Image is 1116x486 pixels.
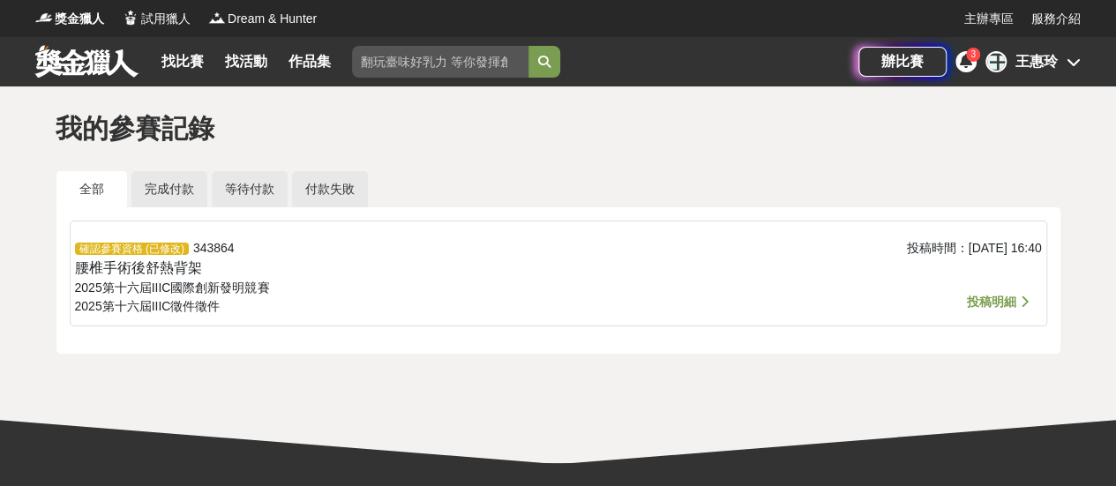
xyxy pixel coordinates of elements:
span: 獎金獵人 [55,10,104,28]
div: 王 [985,51,1007,72]
a: Logo獎金獵人 [35,10,104,28]
a: 付款失敗 [292,171,368,207]
span: Dream & Hunter [228,10,317,28]
a: 等待付款 [212,171,288,207]
span: 投稿明細 [967,295,1016,309]
span: 試用獵人 [141,10,191,28]
a: 完成付款 [131,171,207,207]
span: 2025第十六屆IIIC徵件 [75,299,196,313]
img: Logo [35,9,53,26]
span: 確認參賽資格 (已修改) [75,243,189,255]
span: 投稿時間： [DATE] 16:40 [906,241,1041,255]
img: Logo [122,9,139,26]
span: 2025第十六屆IIIC國際創新發明競賽 [75,280,270,295]
a: 找比賽 [154,49,211,74]
span: 徵件 [195,299,220,313]
a: 服務介紹 [1031,10,1081,28]
span: 343864 [193,241,235,255]
a: 全部 [56,171,127,207]
a: 找活動 [218,49,274,74]
a: 主辦專區 [964,10,1014,28]
a: LogoDream & Hunter [208,10,317,28]
div: 王惠玲 [1015,51,1058,72]
span: 腰椎手術後舒熱背架 [75,260,202,275]
a: 作品集 [281,49,338,74]
a: Logo試用獵人 [122,10,191,28]
span: 3 [970,49,976,59]
a: 辦比賽 [858,47,947,77]
input: 翻玩臺味好乳力 等你發揮創意！ [352,46,528,78]
h1: 我的參賽記錄 [56,113,1061,145]
img: Logo [208,9,226,26]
